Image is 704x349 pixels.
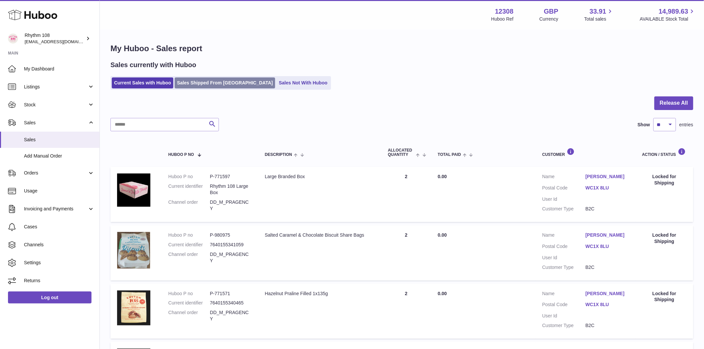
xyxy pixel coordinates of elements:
[112,77,173,88] a: Current Sales with Huboo
[168,153,194,157] span: Huboo P no
[24,242,94,248] span: Channels
[168,199,210,212] dt: Channel order
[638,122,650,128] label: Show
[168,291,210,297] dt: Huboo P no
[168,183,210,196] dt: Current identifier
[584,7,614,22] a: 33.91 Total sales
[117,232,150,269] img: 1713955972.JPG
[586,174,629,180] a: [PERSON_NAME]
[586,264,629,271] dd: B2C
[24,224,94,230] span: Cases
[679,122,693,128] span: entries
[542,185,586,193] dt: Postal Code
[168,174,210,180] dt: Huboo P no
[24,188,94,194] span: Usage
[24,84,88,90] span: Listings
[381,284,431,339] td: 2
[24,137,94,143] span: Sales
[117,174,150,207] img: 123081684744870.jpg
[542,206,586,212] dt: Customer Type
[381,225,431,281] td: 2
[491,16,514,22] div: Huboo Ref
[210,291,252,297] dd: P-771571
[210,309,252,322] dd: DD_M_PRAGENCY
[642,232,687,245] div: Locked for Shipping
[642,148,687,157] div: Action / Status
[265,291,375,297] div: Hazelnut Praline Filled 1x135g
[276,77,330,88] a: Sales Not With Huboo
[586,291,629,297] a: [PERSON_NAME]
[542,322,586,329] dt: Customer Type
[388,148,414,157] span: ALLOCATED Quantity
[110,43,693,54] h1: My Huboo - Sales report
[586,185,629,191] a: WC1X 8LU
[642,174,687,186] div: Locked for Shipping
[210,174,252,180] dd: P-771597
[438,174,447,179] span: 0.00
[438,232,447,238] span: 0.00
[542,301,586,309] dt: Postal Code
[544,7,558,16] strong: GBP
[586,243,629,250] a: WC1X 8LU
[175,77,275,88] a: Sales Shipped From [GEOGRAPHIC_DATA]
[586,206,629,212] dd: B2C
[659,7,688,16] span: 14,989.63
[168,251,210,264] dt: Channel order
[117,291,150,325] img: 123081684746496.jpg
[210,183,252,196] dd: Rhythm 108 Large Box
[590,7,606,16] span: 33.91
[168,232,210,238] dt: Huboo P no
[542,174,586,181] dt: Name
[25,32,85,45] div: Rhythm 108
[438,153,461,157] span: Total paid
[24,120,88,126] span: Sales
[24,278,94,284] span: Returns
[210,251,252,264] dd: DD_M_PRAGENCY
[24,170,88,176] span: Orders
[586,322,629,329] dd: B2C
[540,16,559,22] div: Currency
[586,301,629,308] a: WC1X 8LU
[381,167,431,222] td: 2
[640,16,696,22] span: AVAILABLE Stock Total
[110,60,196,69] h2: Sales currently with Huboo
[542,291,586,298] dt: Name
[542,255,586,261] dt: User Id
[542,148,629,157] div: Customer
[210,232,252,238] dd: P-980975
[542,232,586,240] dt: Name
[24,206,88,212] span: Invoicing and Payments
[8,291,91,303] a: Log out
[495,7,514,16] strong: 12308
[584,16,614,22] span: Total sales
[168,300,210,306] dt: Current identifier
[654,96,693,110] button: Release All
[438,291,447,296] span: 0.00
[586,232,629,238] a: [PERSON_NAME]
[168,309,210,322] dt: Channel order
[265,153,292,157] span: Description
[542,196,586,202] dt: User Id
[210,242,252,248] dd: 7640155341059
[210,300,252,306] dd: 7640155340465
[542,243,586,251] dt: Postal Code
[24,260,94,266] span: Settings
[25,39,98,44] span: [EMAIL_ADDRESS][DOMAIN_NAME]
[542,313,586,319] dt: User Id
[642,291,687,303] div: Locked for Shipping
[24,153,94,159] span: Add Manual Order
[640,7,696,22] a: 14,989.63 AVAILABLE Stock Total
[542,264,586,271] dt: Customer Type
[265,174,375,180] div: Large Branded Box
[8,34,18,44] img: internalAdmin-12308@internal.huboo.com
[210,199,252,212] dd: DD_M_PRAGENCY
[24,102,88,108] span: Stock
[168,242,210,248] dt: Current identifier
[24,66,94,72] span: My Dashboard
[265,232,375,238] div: Salted Caramel & Chocolate Biscuit Share Bags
